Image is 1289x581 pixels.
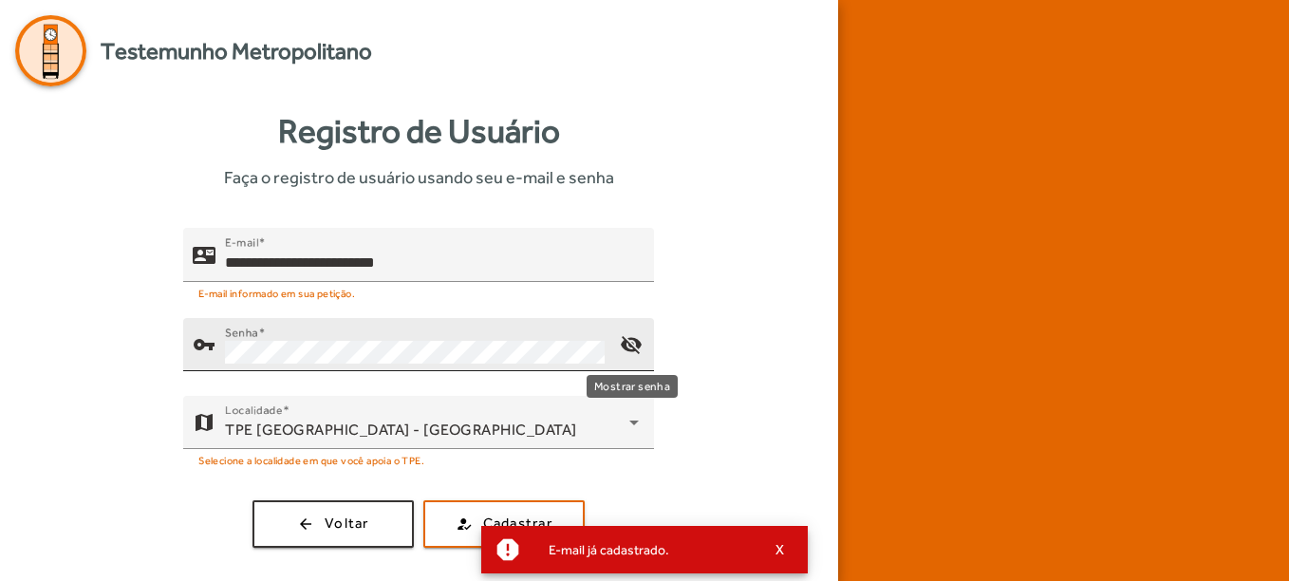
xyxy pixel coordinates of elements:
button: Voltar [252,500,414,548]
span: X [775,541,785,558]
mat-icon: report [494,535,522,564]
img: Logo Agenda [15,15,86,86]
button: Cadastrar [423,500,585,548]
span: TPE [GEOGRAPHIC_DATA] - [GEOGRAPHIC_DATA] [225,421,577,439]
mat-icon: visibility_off [608,322,654,367]
mat-hint: Selecione a localidade em que você apoia o TPE. [198,449,424,470]
mat-label: E-mail [225,234,258,248]
mat-label: Localidade [225,403,283,416]
mat-icon: vpn_key [193,333,215,356]
mat-icon: contact_mail [193,243,215,266]
mat-label: Senha [225,325,258,338]
mat-hint: E-mail informado em sua petição. [198,282,355,303]
mat-icon: map [193,411,215,434]
span: Faça o registro de usuário usando seu e-mail e senha [224,164,614,190]
span: Testemunho Metropolitano [101,34,372,68]
div: Mostrar senha [587,375,678,398]
span: Cadastrar [483,513,552,534]
div: E-mail já cadastrado. [533,536,757,563]
strong: Registro de Usuário [278,106,560,157]
button: X [757,541,804,558]
span: Voltar [325,513,369,534]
